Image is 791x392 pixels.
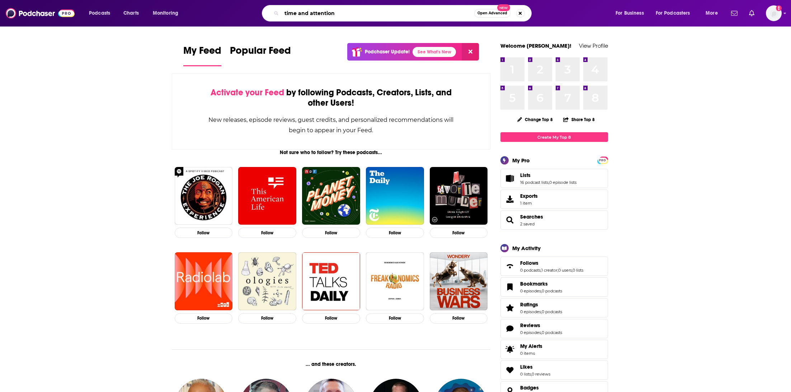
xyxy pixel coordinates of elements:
[542,330,562,335] a: 0 podcasts
[520,330,541,335] a: 0 episodes
[366,228,424,238] button: Follow
[148,8,188,19] button: open menu
[520,260,538,266] span: Follows
[238,167,296,225] img: This American Life
[430,167,488,225] a: My Favorite Murder with Karen Kilgariff and Georgia Hardstark
[269,5,538,21] div: Search podcasts, credits, & more...
[520,288,541,293] a: 0 episodes
[119,8,143,19] a: Charts
[541,268,557,273] a: 1 creator
[542,309,562,314] a: 0 podcasts
[598,158,607,163] span: PRO
[413,47,456,57] a: See What's New
[573,268,583,273] a: 0 lists
[520,172,531,178] span: Lists
[84,8,119,19] button: open menu
[172,149,491,156] div: Not sure who to follow? Try these podcasts...
[579,42,608,49] a: View Profile
[497,4,510,11] span: New
[500,210,608,230] span: Searches
[366,313,424,324] button: Follow
[728,7,740,19] a: Show notifications dropdown
[175,252,233,310] img: Radiolab
[503,365,517,375] a: Likes
[651,8,701,19] button: open menu
[430,252,488,310] img: Business Wars
[503,324,517,334] a: Reviews
[503,173,517,183] a: Lists
[500,169,608,188] span: Lists
[474,9,510,18] button: Open AdvancedNew
[89,8,110,18] span: Podcasts
[520,260,583,266] a: Follows
[520,322,540,329] span: Reviews
[6,6,75,20] img: Podchaser - Follow, Share and Rate Podcasts
[366,167,424,225] a: The Daily
[541,330,542,335] span: ,
[656,8,690,18] span: For Podcasters
[500,319,608,338] span: Reviews
[503,344,517,354] span: My Alerts
[520,351,542,356] span: 0 items
[520,281,548,287] span: Bookmarks
[123,8,139,18] span: Charts
[598,157,607,163] a: PRO
[238,252,296,310] img: Ologies with Alie Ward
[208,87,455,108] div: by following Podcasts, Creators, Lists, and other Users!
[500,132,608,142] a: Create My Top 8
[365,49,410,55] p: Podchaser Update!
[230,44,291,61] span: Popular Feed
[520,221,535,226] a: 2 saved
[500,360,608,380] span: Likes
[520,172,576,178] a: Lists
[520,364,533,370] span: Likes
[520,309,541,314] a: 0 episodes
[520,343,542,349] span: My Alerts
[430,313,488,324] button: Follow
[776,5,782,11] svg: Add a profile image
[520,268,541,273] a: 0 podcasts
[211,87,284,98] span: Activate your Feed
[611,8,653,19] button: open menu
[302,167,360,225] img: Planet Money
[302,252,360,310] img: TED Talks Daily
[238,228,296,238] button: Follow
[557,268,558,273] span: ,
[531,372,532,377] span: ,
[500,42,571,49] a: Welcome [PERSON_NAME]!
[512,157,530,164] div: My Pro
[520,384,542,391] a: Badges
[520,301,538,308] span: Ratings
[542,288,562,293] a: 0 podcasts
[503,303,517,313] a: Ratings
[549,180,576,185] a: 0 episode lists
[183,44,221,66] a: My Feed
[548,180,549,185] span: ,
[520,372,531,377] a: 0 lists
[477,11,507,15] span: Open Advanced
[503,194,517,204] span: Exports
[563,113,595,126] button: Share Top 8
[520,214,543,220] a: Searches
[175,167,233,225] img: The Joe Rogan Experience
[366,252,424,310] img: Freakonomics Radio
[766,5,782,21] button: Show profile menu
[616,8,644,18] span: For Business
[500,190,608,209] a: Exports
[175,228,233,238] button: Follow
[520,180,548,185] a: 16 podcast lists
[500,298,608,317] span: Ratings
[706,8,718,18] span: More
[520,193,538,199] span: Exports
[230,44,291,66] a: Popular Feed
[532,372,550,377] a: 0 reviews
[541,309,542,314] span: ,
